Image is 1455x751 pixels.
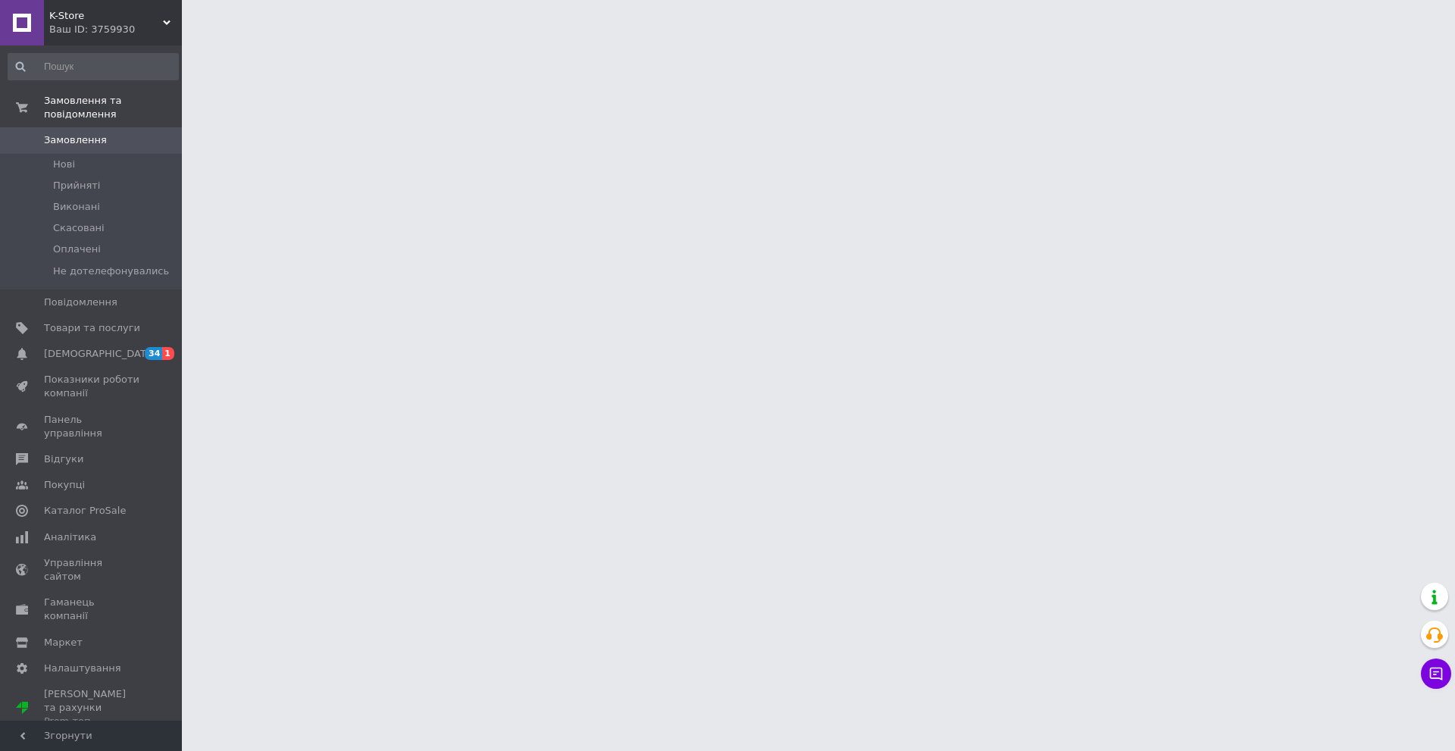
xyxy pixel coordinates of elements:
[44,478,85,492] span: Покупці
[44,715,140,728] div: Prom топ
[1421,659,1451,689] button: Чат з покупцем
[44,347,156,361] span: [DEMOGRAPHIC_DATA]
[162,347,174,360] span: 1
[44,133,107,147] span: Замовлення
[44,556,140,584] span: Управління сайтом
[53,179,100,192] span: Прийняті
[44,530,96,544] span: Аналітика
[8,53,179,80] input: Пошук
[53,243,101,256] span: Оплачені
[44,636,83,649] span: Маркет
[44,596,140,623] span: Гаманець компанії
[44,687,140,729] span: [PERSON_NAME] та рахунки
[44,321,140,335] span: Товари та послуги
[145,347,162,360] span: 34
[44,662,121,675] span: Налаштування
[44,296,117,309] span: Повідомлення
[44,504,126,518] span: Каталог ProSale
[49,23,182,36] div: Ваш ID: 3759930
[44,373,140,400] span: Показники роботи компанії
[44,452,83,466] span: Відгуки
[49,9,163,23] span: K-Store
[53,200,100,214] span: Виконані
[44,94,182,121] span: Замовлення та повідомлення
[53,221,105,235] span: Скасовані
[44,413,140,440] span: Панель управління
[53,158,75,171] span: Нові
[53,264,169,278] span: Не дотелефонувались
